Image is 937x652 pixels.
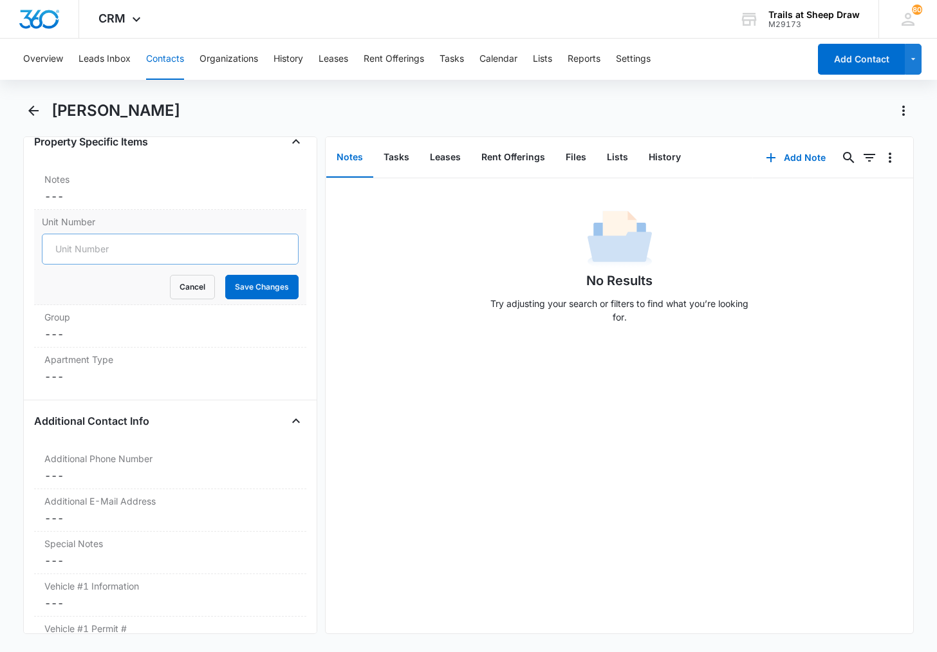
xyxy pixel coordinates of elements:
[274,39,303,80] button: History
[199,39,258,80] button: Organizations
[34,413,149,429] h4: Additional Contact Info
[373,138,420,178] button: Tasks
[839,147,859,168] button: Search...
[44,369,296,384] dd: ---
[768,20,860,29] div: account id
[44,468,296,483] dd: ---
[98,12,125,25] span: CRM
[44,579,296,593] label: Vehicle #1 Information
[34,134,148,149] h4: Property Specific Items
[286,131,306,152] button: Close
[44,494,296,508] label: Additional E-Mail Address
[638,138,691,178] button: History
[51,101,180,120] h1: [PERSON_NAME]
[44,510,296,526] dd: ---
[485,297,755,324] p: Try adjusting your search or filters to find what you’re looking for.
[34,167,306,210] div: Notes---
[616,39,651,80] button: Settings
[44,452,296,465] label: Additional Phone Number
[23,39,63,80] button: Overview
[912,5,922,15] div: notifications count
[420,138,471,178] button: Leases
[753,142,839,173] button: Add Note
[286,411,306,431] button: Close
[42,215,299,228] label: Unit Number
[44,622,296,635] label: Vehicle #1 Permit #
[44,326,296,342] dd: ---
[34,489,306,532] div: Additional E-Mail Address---
[34,348,306,389] div: Apartment Type---
[44,353,296,366] label: Apartment Type
[42,234,299,265] input: Unit Number
[588,207,652,271] img: No Data
[44,172,296,186] label: Notes
[440,39,464,80] button: Tasks
[768,10,860,20] div: account name
[597,138,638,178] button: Lists
[912,5,922,15] span: 80
[44,537,296,550] label: Special Notes
[23,100,43,121] button: Back
[533,39,552,80] button: Lists
[225,275,299,299] button: Save Changes
[170,275,215,299] button: Cancel
[586,271,653,290] h1: No Results
[34,447,306,489] div: Additional Phone Number---
[44,189,296,204] dd: ---
[859,147,880,168] button: Filters
[471,138,555,178] button: Rent Offerings
[44,595,296,611] dd: ---
[364,39,424,80] button: Rent Offerings
[146,39,184,80] button: Contacts
[34,532,306,574] div: Special Notes---
[34,305,306,348] div: Group---
[326,138,373,178] button: Notes
[818,44,905,75] button: Add Contact
[893,100,914,121] button: Actions
[44,310,296,324] label: Group
[880,147,900,168] button: Overflow Menu
[479,39,517,80] button: Calendar
[44,553,296,568] dd: ---
[319,39,348,80] button: Leases
[555,138,597,178] button: Files
[79,39,131,80] button: Leads Inbox
[568,39,600,80] button: Reports
[34,574,306,617] div: Vehicle #1 Information---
